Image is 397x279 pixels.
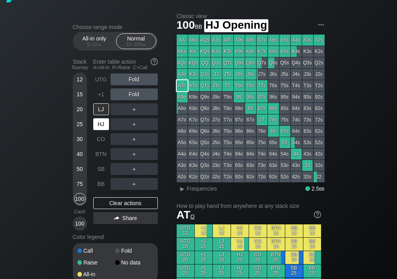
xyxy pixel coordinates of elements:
[199,69,211,80] div: QJo
[150,57,159,66] img: help.32db89a4.svg
[279,57,290,68] div: Q5s
[188,80,199,91] div: KTo
[305,185,324,192] div: 2.5
[188,149,199,160] div: K4o
[177,126,188,137] div: A6o
[213,224,231,237] div: LJ 12
[245,57,256,68] div: Q8s
[314,57,325,68] div: Q2s
[245,35,256,46] div: A8s
[245,46,256,57] div: K8s
[234,46,245,57] div: K9s
[234,69,245,80] div: J9s
[111,148,158,160] div: ＋
[93,197,158,209] div: Clear actions
[245,92,256,103] div: 98s
[279,35,290,46] div: A5s
[199,92,211,103] div: Q9o
[199,35,211,46] div: AQs
[74,218,86,229] div: 100
[98,42,102,47] span: bb
[231,251,249,264] div: HJ 20
[199,114,211,125] div: Q7o
[222,103,233,114] div: T8o
[177,137,188,148] div: A5o
[291,171,302,182] div: 42o
[195,238,212,251] div: +1 15
[188,35,199,46] div: AKs
[188,126,199,137] div: K6o
[211,114,222,125] div: J7o
[291,137,302,148] div: 54s
[249,224,267,237] div: CO 12
[211,92,222,103] div: J9o
[177,251,194,264] div: UTG 20
[93,73,109,85] div: UTG
[70,55,90,73] div: Stack
[204,19,268,32] span: HJ Opening
[74,148,86,160] div: 40
[199,46,211,57] div: KQs
[222,35,233,46] div: ATs
[234,149,245,160] div: 94o
[279,69,290,80] div: J5s
[211,160,222,171] div: J3o
[222,171,233,182] div: T2o
[199,149,211,160] div: Q4o
[314,46,325,57] div: K2s
[245,149,256,160] div: 84o
[267,224,285,237] div: BTN 12
[302,57,313,68] div: Q3s
[177,13,325,19] h2: Classic view
[188,160,199,171] div: K3o
[199,160,211,171] div: Q3o
[314,114,325,125] div: 72s
[188,57,199,68] div: KQo
[76,34,113,49] div: All-in only
[74,103,86,115] div: 20
[257,103,268,114] div: 87s
[234,137,245,148] div: 95o
[291,57,302,68] div: Q4s
[302,114,313,125] div: 73s
[211,126,222,137] div: J6o
[199,171,211,182] div: Q2o
[319,185,324,192] span: bb
[314,35,325,46] div: A2s
[268,92,279,103] div: 96s
[74,88,86,100] div: 15
[291,35,302,46] div: A4s
[268,171,279,182] div: 62o
[211,69,222,80] div: JJ
[70,65,90,70] div: Tourney
[302,46,313,57] div: K3s
[279,171,290,182] div: 52o
[213,264,231,277] div: LJ 25
[211,103,222,114] div: J8o
[314,80,325,91] div: T2s
[177,171,188,182] div: A2o
[302,80,313,91] div: T3s
[211,57,222,68] div: QJs
[190,211,195,220] span: o
[291,46,302,57] div: K4s
[187,185,217,192] span: Frequencies
[245,114,256,125] div: 87o
[268,160,279,171] div: 63o
[314,103,325,114] div: 82s
[303,264,321,277] div: BB 25
[257,92,268,103] div: 97s
[231,238,249,251] div: HJ 15
[279,92,290,103] div: 95s
[291,114,302,125] div: 74s
[222,160,233,171] div: T3o
[314,69,325,80] div: J2s
[279,46,290,57] div: K5s
[268,57,279,68] div: Q6s
[195,251,212,264] div: +1 20
[211,80,222,91] div: JTo
[302,137,313,148] div: 53s
[245,160,256,171] div: 83o
[188,171,199,182] div: K2o
[74,163,86,175] div: 50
